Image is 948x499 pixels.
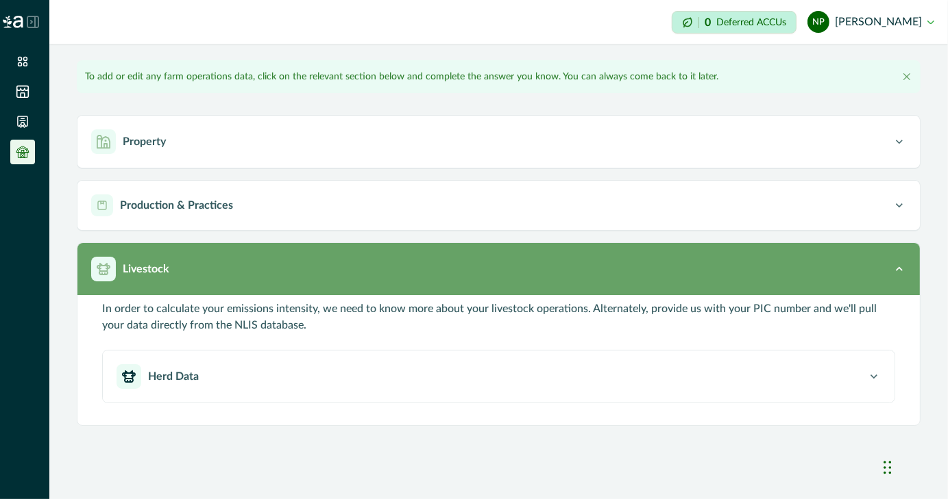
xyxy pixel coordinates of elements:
[807,5,934,38] button: nick pearce[PERSON_NAME]
[148,368,199,385] p: Herd Data
[77,243,920,295] button: Livestock
[123,261,169,277] p: Livestock
[77,116,920,168] button: Property
[123,133,166,150] p: Property
[716,17,786,27] p: Deferred ACCUs
[899,68,915,85] button: Close
[120,197,233,214] p: Production & Practices
[77,295,920,425] div: Livestock
[3,16,23,28] img: Logo
[77,181,920,230] button: Production & Practices
[879,433,948,499] iframe: Chat Widget
[102,300,895,333] p: In order to calculate your emissions intensity, we need to know more about your livestock operati...
[103,350,895,402] button: Herd Data
[884,447,892,488] div: Drag
[85,70,718,84] p: To add or edit any farm operations data, click on the relevant section below and complete the ans...
[705,17,711,28] p: 0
